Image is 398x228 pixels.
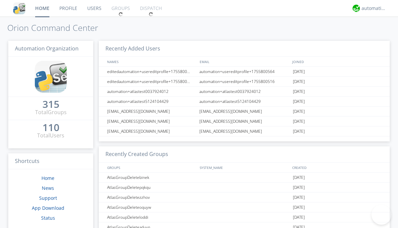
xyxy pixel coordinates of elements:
img: cddb5a64eb264b2086981ab96f4c1ba7 [13,2,25,14]
div: AtlasGroupDeletebinek [105,173,197,182]
h3: Shortcuts [8,153,93,170]
div: automation+atlastest5124104429 [105,97,197,106]
a: [EMAIL_ADDRESS][DOMAIN_NAME][EMAIL_ADDRESS][DOMAIN_NAME][DATE] [99,107,390,116]
img: spin.svg [149,12,153,17]
span: [DATE] [293,97,305,107]
a: automation+atlastest0037924012automation+atlastest0037924012[DATE] [99,87,390,97]
span: [DATE] [293,116,305,126]
img: spin.svg [118,12,123,17]
a: [EMAIL_ADDRESS][DOMAIN_NAME][EMAIL_ADDRESS][DOMAIN_NAME][DATE] [99,116,390,126]
a: 110 [42,124,59,132]
div: AtlasGroupDeleteloddi [105,212,197,222]
a: AtlasGroupDeletezzhov[DATE] [99,192,390,202]
h3: Recently Added Users [99,41,390,57]
div: AtlasGroupDeletezzhov [105,192,197,202]
span: [DATE] [293,192,305,202]
a: Home [41,175,54,181]
div: AtlasGroupDeletepqkqu [105,183,197,192]
div: editedautomation+usereditprofile+1755800516 [105,77,197,86]
div: CREATED [291,163,383,172]
span: [DATE] [293,67,305,77]
div: AtlasGroupDeleteoquyw [105,202,197,212]
a: AtlasGroupDeletebinek[DATE] [99,173,390,183]
a: App Download [32,205,64,211]
span: [DATE] [293,87,305,97]
div: [EMAIL_ADDRESS][DOMAIN_NAME] [198,107,291,116]
span: [DATE] [293,126,305,136]
div: [EMAIL_ADDRESS][DOMAIN_NAME] [105,126,197,136]
a: 315 [42,101,59,109]
span: [DATE] [293,212,305,222]
img: d2d01cd9b4174d08988066c6d424eccd [353,5,360,12]
img: cddb5a64eb264b2086981ab96f4c1ba7 [35,61,67,93]
span: [DATE] [293,107,305,116]
div: [EMAIL_ADDRESS][DOMAIN_NAME] [198,116,291,126]
span: [DATE] [293,173,305,183]
a: automation+atlastest5124104429automation+atlastest5124104429[DATE] [99,97,390,107]
div: automation+atlastest0037924012 [198,87,291,96]
a: AtlasGroupDeleteoquyw[DATE] [99,202,390,212]
div: automation+usereditprofile+1755800564 [198,67,291,76]
div: automation+atlastest0037924012 [105,87,197,96]
span: [DATE] [293,202,305,212]
div: SYSTEM_NAME [198,163,291,172]
a: editedautomation+usereditprofile+1755800516automation+usereditprofile+1755800516[DATE] [99,77,390,87]
a: News [42,185,54,191]
div: [EMAIL_ADDRESS][DOMAIN_NAME] [105,107,197,116]
div: Total Users [37,132,64,139]
div: automation+usereditprofile+1755800516 [198,77,291,86]
span: [DATE] [293,77,305,87]
div: [EMAIL_ADDRESS][DOMAIN_NAME] [198,126,291,136]
a: Support [39,195,57,201]
iframe: Toggle Customer Support [371,205,391,225]
a: AtlasGroupDeleteloddi[DATE] [99,212,390,222]
a: [EMAIL_ADDRESS][DOMAIN_NAME][EMAIL_ADDRESS][DOMAIN_NAME][DATE] [99,126,390,136]
div: 110 [42,124,59,131]
span: [DATE] [293,183,305,192]
div: EMAIL [198,57,291,66]
div: GROUPS [105,163,196,172]
div: editedautomation+usereditprofile+1755800564 [105,67,197,76]
span: Automation Organization [15,45,79,52]
div: automation+atlas [362,5,386,12]
div: [EMAIL_ADDRESS][DOMAIN_NAME] [105,116,197,126]
a: Status [41,215,55,221]
h3: Recently Created Groups [99,146,390,163]
div: NAMES [105,57,196,66]
div: JOINED [291,57,383,66]
a: AtlasGroupDeletepqkqu[DATE] [99,183,390,192]
div: Total Groups [35,109,67,116]
div: automation+atlastest5124104429 [198,97,291,106]
a: editedautomation+usereditprofile+1755800564automation+usereditprofile+1755800564[DATE] [99,67,390,77]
